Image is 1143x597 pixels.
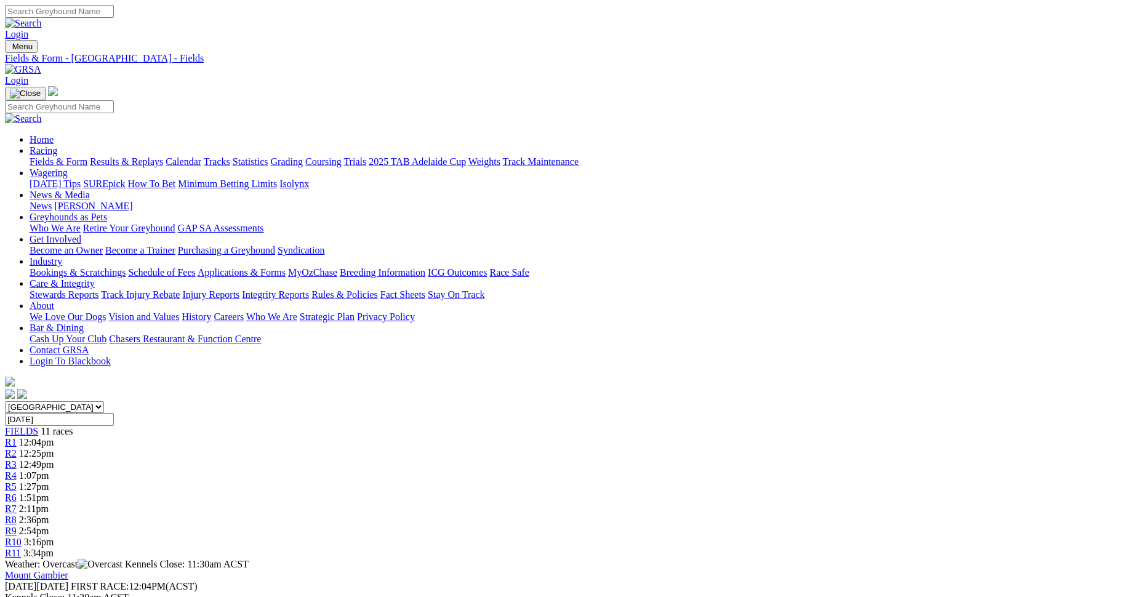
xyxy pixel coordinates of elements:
[5,526,17,536] a: R9
[19,437,54,447] span: 12:04pm
[5,515,17,525] a: R8
[233,156,268,167] a: Statistics
[279,178,309,189] a: Isolynx
[178,223,264,233] a: GAP SA Assessments
[78,559,122,570] img: Overcast
[369,156,466,167] a: 2025 TAB Adelaide Cup
[128,267,195,278] a: Schedule of Fees
[5,470,17,481] a: R4
[5,437,17,447] a: R1
[5,5,114,18] input: Search
[305,156,342,167] a: Coursing
[343,156,366,167] a: Trials
[30,267,126,278] a: Bookings & Scratchings
[178,178,277,189] a: Minimum Betting Limits
[489,267,529,278] a: Race Safe
[5,459,17,470] a: R3
[178,245,275,255] a: Purchasing a Greyhound
[198,267,286,278] a: Applications & Forms
[30,178,1138,190] div: Wagering
[30,201,52,211] a: News
[30,156,1138,167] div: Racing
[19,515,49,525] span: 2:36pm
[30,311,106,322] a: We Love Our Dogs
[30,134,54,145] a: Home
[30,256,62,266] a: Industry
[182,289,239,300] a: Injury Reports
[428,289,484,300] a: Stay On Track
[5,100,114,113] input: Search
[83,178,125,189] a: SUREpick
[5,503,17,514] span: R7
[30,201,1138,212] div: News & Media
[428,267,487,278] a: ICG Outcomes
[125,559,249,569] span: Kennels Close: 11:30am ACST
[5,548,21,558] a: R11
[5,426,38,436] a: FIELDS
[17,389,27,399] img: twitter.svg
[30,234,81,244] a: Get Involved
[30,300,54,311] a: About
[30,311,1138,323] div: About
[30,289,98,300] a: Stewards Reports
[30,245,1138,256] div: Get Involved
[30,323,84,333] a: Bar & Dining
[19,459,54,470] span: 12:49pm
[166,156,201,167] a: Calendar
[5,29,28,39] a: Login
[105,245,175,255] a: Become a Trainer
[311,289,378,300] a: Rules & Policies
[5,581,37,591] span: [DATE]
[30,156,87,167] a: Fields & Form
[5,448,17,459] a: R2
[10,89,41,98] img: Close
[90,156,163,167] a: Results & Replays
[5,481,17,492] span: R5
[30,345,89,355] a: Contact GRSA
[340,267,425,278] a: Breeding Information
[109,334,261,344] a: Chasers Restaurant & Function Centre
[12,42,33,51] span: Menu
[30,278,95,289] a: Care & Integrity
[503,156,579,167] a: Track Maintenance
[19,492,49,503] span: 1:51pm
[30,212,107,222] a: Greyhounds as Pets
[5,75,28,86] a: Login
[357,311,415,322] a: Privacy Policy
[5,53,1138,64] a: Fields & Form - [GEOGRAPHIC_DATA] - Fields
[271,156,303,167] a: Grading
[288,267,337,278] a: MyOzChase
[30,145,57,156] a: Racing
[30,245,103,255] a: Become an Owner
[83,223,175,233] a: Retire Your Greyhound
[5,570,68,580] a: Mount Gambier
[242,289,309,300] a: Integrity Reports
[19,526,49,536] span: 2:54pm
[30,356,111,366] a: Login To Blackbook
[30,223,81,233] a: Who We Are
[182,311,211,322] a: History
[30,334,106,344] a: Cash Up Your Club
[5,389,15,399] img: facebook.svg
[214,311,244,322] a: Careers
[30,190,90,200] a: News & Media
[5,492,17,503] a: R6
[71,581,198,591] span: 12:04PM(ACST)
[5,559,125,569] span: Weather: Overcast
[5,18,42,29] img: Search
[19,448,54,459] span: 12:25pm
[5,537,22,547] a: R10
[5,581,68,591] span: [DATE]
[108,311,179,322] a: Vision and Values
[468,156,500,167] a: Weights
[300,311,355,322] a: Strategic Plan
[19,503,49,514] span: 2:11pm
